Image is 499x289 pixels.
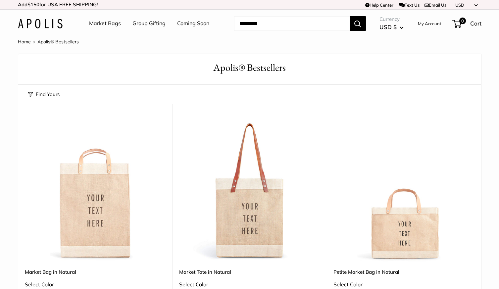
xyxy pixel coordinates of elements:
[418,20,441,27] a: My Account
[453,18,481,29] a: 0 Cart
[234,16,350,31] input: Search...
[25,120,166,262] img: Market Bag in Natural
[27,1,39,8] span: $150
[379,22,404,32] button: USD $
[25,120,166,262] a: Market Bag in NaturalMarket Bag in Natural
[333,120,474,262] img: Petite Market Bag in Natural
[333,268,474,276] a: Petite Market Bag in Natural
[179,120,320,262] img: description_Make it yours with custom printed text.
[333,120,474,262] a: Petite Market Bag in Naturaldescription_Effortless style that elevates every moment
[89,19,121,28] a: Market Bags
[455,2,464,8] span: USD
[18,19,63,28] img: Apolis
[28,90,60,99] button: Find Yours
[179,268,320,276] a: Market Tote in Natural
[28,61,471,75] h1: Apolis® Bestsellers
[379,24,397,30] span: USD $
[25,268,166,276] a: Market Bag in Natural
[177,19,209,28] a: Coming Soon
[18,37,79,46] nav: Breadcrumb
[179,120,320,262] a: description_Make it yours with custom printed text.description_The Original Market bag in its 4 n...
[459,18,466,24] span: 0
[399,2,420,8] a: Text Us
[37,39,79,45] span: Apolis® Bestsellers
[350,16,366,31] button: Search
[470,20,481,27] span: Cart
[18,39,31,45] a: Home
[365,2,393,8] a: Help Center
[424,2,446,8] a: Email Us
[132,19,166,28] a: Group Gifting
[379,15,404,24] span: Currency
